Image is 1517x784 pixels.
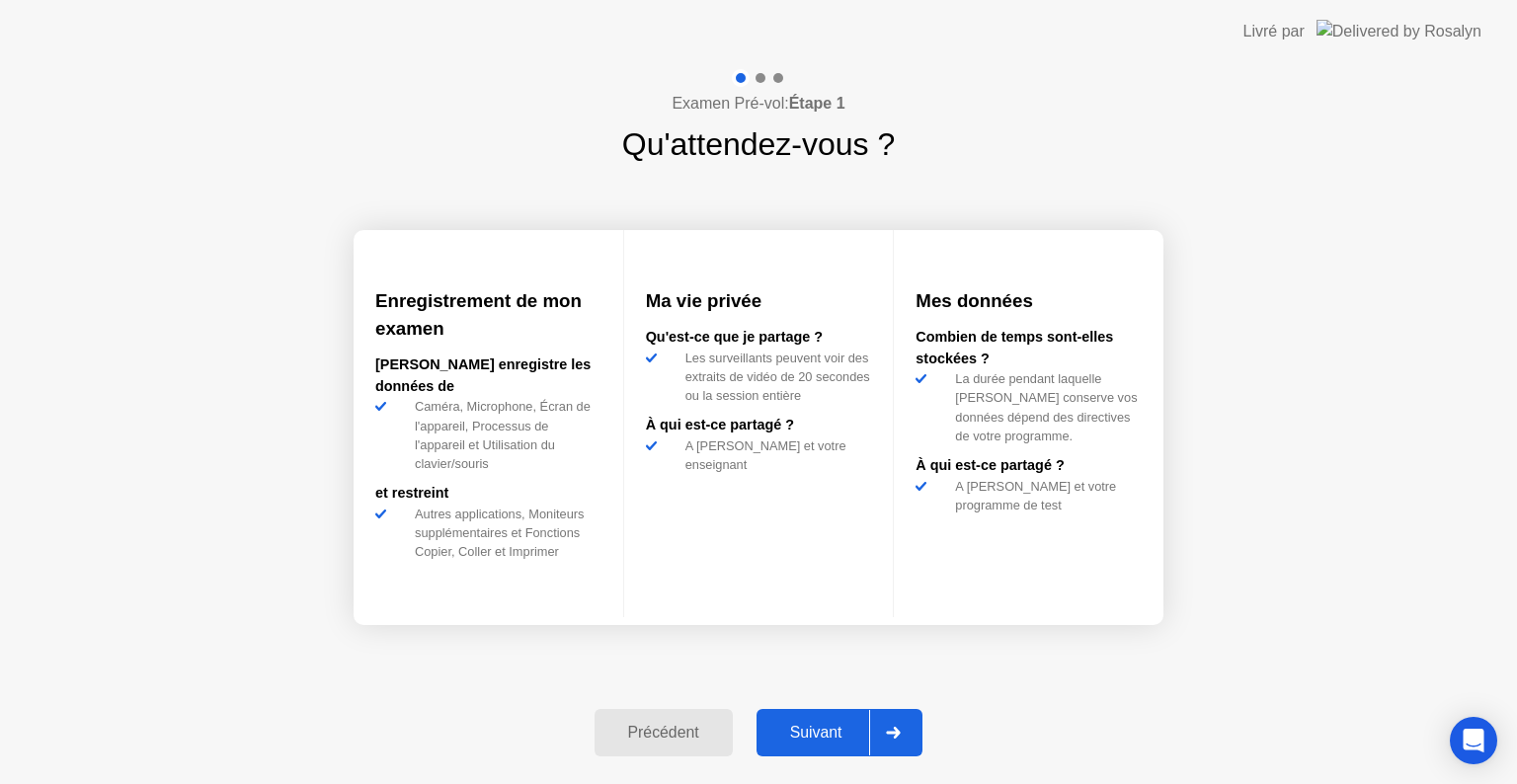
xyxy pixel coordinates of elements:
h3: Enregistrement de mon examen [375,287,601,343]
b: Étape 1 [789,95,845,112]
div: À qui est-ce partagé ? [646,415,872,436]
div: La durée pendant laquelle [PERSON_NAME] conserve vos données dépend des directives de votre progr... [947,369,1142,445]
h3: Mes données [916,287,1142,315]
div: Précédent [600,724,727,742]
div: et restreint [375,483,601,505]
div: A [PERSON_NAME] et votre programme de test [947,477,1142,514]
h1: Qu'attendez-vous ? [622,120,896,168]
h3: Ma vie privée [646,287,872,315]
button: Suivant [757,709,923,756]
div: Combien de temps sont-elles stockées ? [916,327,1142,369]
div: [PERSON_NAME] enregistre les données de [375,354,601,397]
div: Caméra, Microphone, Écran de l'appareil, Processus de l'appareil et Utilisation du clavier/souris [407,397,601,473]
div: A [PERSON_NAME] et votre enseignant [678,436,872,474]
div: Open Intercom Messenger [1450,717,1497,764]
button: Précédent [595,709,733,756]
div: Les surveillants peuvent voir des extraits de vidéo de 20 secondes ou la session entière [678,349,872,406]
div: Suivant [762,724,870,742]
div: Autres applications, Moniteurs supplémentaires et Fonctions Copier, Coller et Imprimer [407,505,601,562]
div: À qui est-ce partagé ? [916,455,1142,477]
div: Livré par [1243,20,1305,43]
div: Qu'est-ce que je partage ? [646,327,872,349]
h4: Examen Pré-vol: [672,92,844,116]
img: Delivered by Rosalyn [1317,20,1481,42]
